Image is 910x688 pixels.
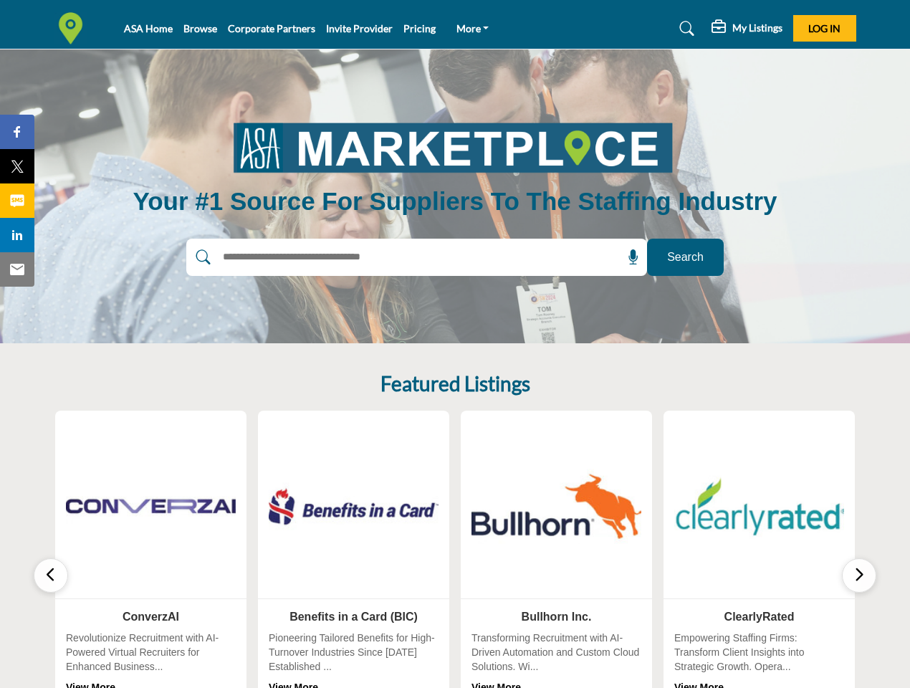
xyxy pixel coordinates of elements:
[446,19,499,39] a: More
[808,22,840,34] span: Log In
[647,239,724,276] button: Search
[183,22,217,34] a: Browse
[123,611,179,623] a: ConverzAI
[666,17,704,40] a: Search
[712,20,782,37] div: My Listings
[674,421,844,591] img: ClearlyRated
[229,117,681,176] img: image
[269,421,439,591] img: Benefits in a Card (BIC)
[326,22,393,34] a: Invite Provider
[289,611,418,623] a: Benefits in a Card (BIC)
[403,22,436,34] a: Pricing
[380,372,530,396] h2: Featured Listings
[66,421,236,591] img: ConverzAI
[133,185,777,218] h1: Your #1 Source for Suppliers to the Staffing Industry
[522,611,592,623] a: Bullhorn Inc.
[793,15,856,42] button: Log In
[54,12,94,44] img: Site Logo
[732,21,782,34] h5: My Listings
[228,22,315,34] a: Corporate Partners
[124,22,173,34] a: ASA Home
[471,421,641,591] img: Bullhorn Inc.
[724,611,795,623] a: ClearlyRated
[667,249,704,266] span: Search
